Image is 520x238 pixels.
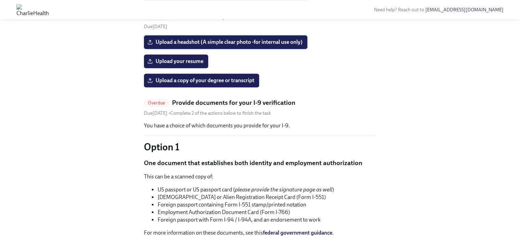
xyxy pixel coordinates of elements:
[144,35,307,49] label: Upload a headshot (A simple clear photo -for internal use only)
[144,110,271,116] div: • Complete 2 of the actions below to finish the task
[144,98,376,116] a: OverdueProvide documents for your I-9 verificationDue[DATE] •Complete 2 of the actions below to f...
[144,122,376,129] p: You have a choice of which documents you provide for your I-9.
[149,39,303,46] span: Upload a headshot (A simple clear photo -for internal use only)
[144,141,376,153] p: Option 1
[158,209,376,216] li: Employment Authorization Document Card (Form I-766)
[158,216,376,224] li: Foreign passport with Form I-94 / I-94A, and an endorsement to work
[149,58,203,65] span: Upload your resume
[144,110,169,116] span: Friday, September 26th 2025, 10:00 am
[144,12,376,30] a: OverdueProvide essential professional documentationDue[DATE]
[144,74,259,87] label: Upload a copy of your degree or transcript
[425,7,504,13] a: [EMAIL_ADDRESS][DOMAIN_NAME]
[16,4,49,15] img: CharlieHealth
[374,7,504,13] span: Need help? Reach out to
[144,54,208,68] label: Upload your resume
[158,193,376,201] li: [DEMOGRAPHIC_DATA] or Alien Registration Receipt Card (Form I-551)
[144,100,169,105] span: Overdue
[149,77,254,84] span: Upload a copy of your degree or transcript
[158,201,376,209] li: Foreign passport containing Form I-551 stamp/printed notation
[235,186,332,193] em: please provide the signature page as well
[172,98,295,107] h5: Provide documents for your I-9 verification
[158,186,376,193] li: US passport or US passport card ( )
[263,229,332,236] a: federal government guidance
[144,173,376,180] p: This can be a scanned copy of:
[144,229,376,237] p: For more information on these documents, see this .
[144,24,168,29] span: Friday, September 26th 2025, 10:00 am
[144,159,376,167] p: One document that establishes both identity and employment authorization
